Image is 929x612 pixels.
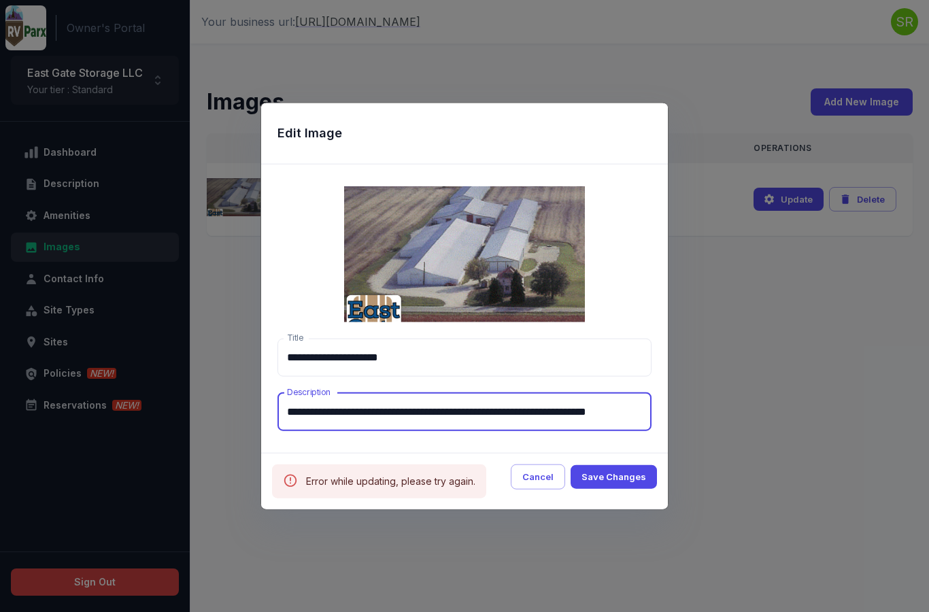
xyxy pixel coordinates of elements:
[571,464,657,488] button: Save Changes
[277,125,652,142] span: Edit Image
[306,468,475,494] div: Error while updating, please try again.
[277,186,652,322] img: East Gate Storage, LLC
[287,386,331,398] label: Description
[287,332,303,343] label: Title
[511,464,565,489] button: Cancel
